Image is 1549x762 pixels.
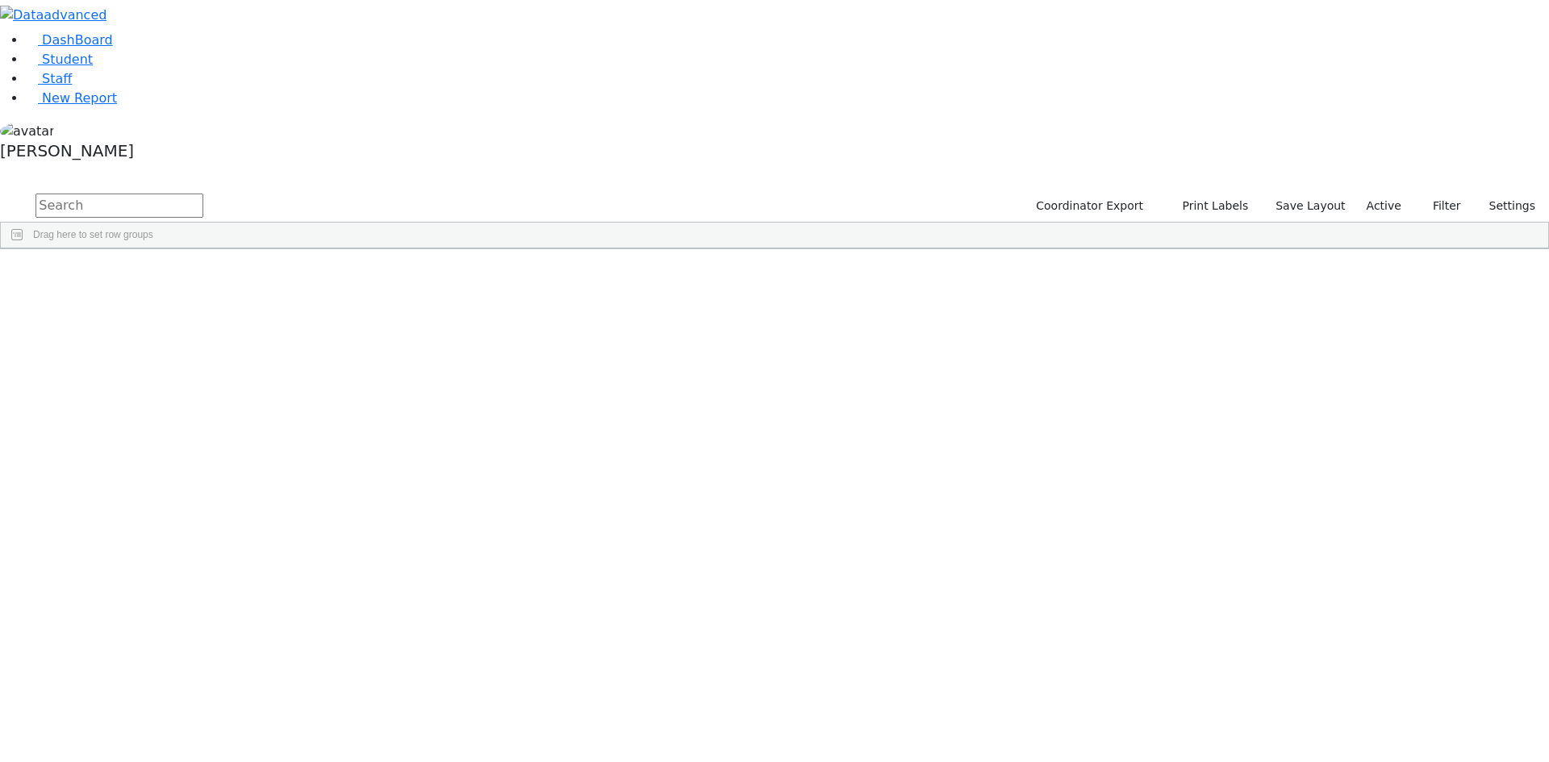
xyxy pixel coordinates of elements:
button: Settings [1468,194,1543,219]
a: Staff [26,71,72,86]
span: Student [42,52,93,67]
input: Search [35,194,203,218]
button: Coordinator Export [1025,194,1150,219]
button: Print Labels [1163,194,1255,219]
button: Save Layout [1268,194,1352,219]
span: DashBoard [42,32,113,48]
a: DashBoard [26,32,113,48]
span: Drag here to set row groups [33,229,153,240]
span: New Report [42,90,117,106]
a: New Report [26,90,117,106]
span: Staff [42,71,72,86]
a: Student [26,52,93,67]
button: Filter [1412,194,1468,219]
label: Active [1359,194,1409,219]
